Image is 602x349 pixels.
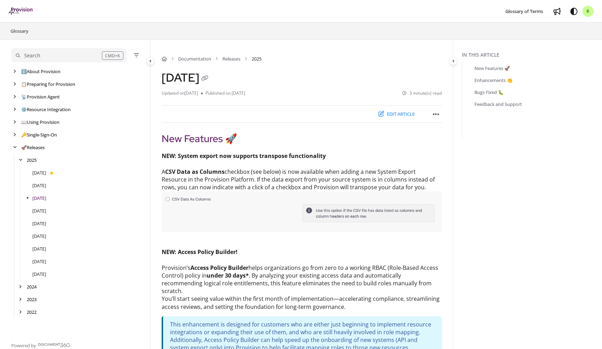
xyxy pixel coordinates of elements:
button: K [582,6,594,17]
span: Provision’s helps organizations go from zero to a working RBAC (Role-Based Access Control) policy... [162,264,438,295]
a: February 2025 [32,258,46,265]
a: Single-Sign-On [21,131,57,138]
a: Releases [21,144,45,151]
span: 📖 [21,119,27,125]
div: arrow [11,94,18,100]
a: Powered by Document360 - opens in a new tab [11,341,71,349]
a: About Provision [21,68,60,75]
strong: System export now supports transpose functionality [178,152,326,160]
button: Category toggle [146,57,155,65]
div: arrow [11,81,18,88]
a: Releases [222,55,240,62]
strong: Access Policy Builder [190,264,248,272]
div: arrow [11,106,18,113]
li: Updated on [DATE] [162,90,201,97]
span: 🚀 [21,144,27,151]
a: September 2025 [32,169,46,176]
strong: NEW: [162,152,176,160]
div: arrow [17,296,24,303]
button: Edit article [374,108,419,120]
a: Documentation [178,55,211,62]
div: arrow [11,68,18,75]
h1: [DATE] [162,71,211,84]
div: arrow [17,309,24,316]
a: Feedback and Support [474,101,522,108]
a: 2023 [27,296,37,303]
span: You’ll start seeing value within the first month of implementation—accelerating compliance, strea... [162,295,440,310]
img: Document360 [38,343,71,347]
strong: Access Policy Builder! [178,248,238,256]
img: brand logo [8,7,33,15]
button: Theme options [568,6,580,17]
div: CMD+K [102,51,123,60]
a: Home [162,55,167,62]
a: Enhancements 👏 [474,77,512,84]
a: August 2025 [32,182,46,189]
span: 🔑 [21,132,27,138]
a: Provision Agent [21,93,60,100]
div: Search [24,52,40,59]
span: Glossary of Terms [505,8,543,14]
a: Glossary [10,27,29,35]
button: Article more options [431,108,442,120]
span: ℹ️ [21,68,27,75]
a: May 2025 [32,220,46,227]
div: arrow [11,144,18,151]
div: arrow [11,132,18,138]
strong: NEW: [162,248,176,256]
div: In this article [462,51,599,59]
li: 3 minute(s) read [402,90,442,97]
a: January 2025 [32,271,46,278]
a: Using Provision [21,119,59,126]
button: Copy link of July 2025 [199,73,211,84]
a: June 2025 [32,207,46,214]
span: ⚙️ [21,106,27,113]
strong: under 30 days* [207,272,249,279]
a: March 2025 [32,245,46,252]
a: 2025 [27,157,37,164]
strong: CSV Data as Columns [165,168,225,176]
a: New Features 🚀 [474,65,510,72]
a: 2024 [27,283,37,290]
button: Search [11,48,127,62]
a: Whats new [551,6,563,17]
a: April 2025 [32,233,46,240]
div: arrow [17,284,24,290]
span: 📡 [21,94,27,100]
span: K [587,8,590,15]
div: arrow [17,157,24,164]
span: 2025 [252,55,261,62]
a: July 2025 [32,195,46,202]
button: Category toggle [449,57,458,65]
span: A checkbox (see below) is now available when adding a new System Export Resource in the Provision... [162,168,435,191]
a: Preparing for Provision [21,81,75,88]
h2: New Features 🚀 [162,131,442,146]
div: arrow [11,119,18,126]
button: Filter [132,51,141,59]
span: Powered by [11,342,36,349]
li: Published on [DATE] [201,90,245,97]
a: 2022 [27,309,37,316]
a: Bugs Fixed 🐛 [474,89,504,96]
span: 📋 [21,81,27,87]
a: Project logo [8,7,33,15]
a: Resource Integration [21,106,71,113]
